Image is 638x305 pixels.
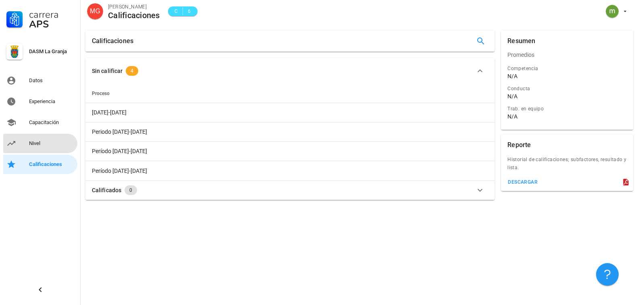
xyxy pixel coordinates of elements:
div: Historial de calificaciones; subfactores, resultado y lista. [501,156,633,176]
div: Calificaciones [92,31,133,52]
span: 0 [129,185,132,195]
div: N/A [507,73,517,80]
span: [DATE]-[DATE] [92,109,127,116]
span: Periodo [DATE]-[DATE] [92,129,147,135]
div: DASM La Granja [29,48,74,55]
div: [PERSON_NAME] [108,3,160,11]
div: Trab. en equipo [507,105,627,113]
span: Proceso [92,91,110,96]
div: avatar [87,3,103,19]
div: Carrera [29,10,74,19]
div: descargar [507,179,538,185]
div: Calificaciones [108,11,160,20]
button: descargar [504,176,541,188]
a: Calificaciones [3,155,77,174]
div: Nivel [29,140,74,147]
div: N/A [507,93,517,100]
div: Capacitación [29,119,74,126]
span: 4 [131,66,133,76]
div: Datos [29,77,74,84]
span: Período [DATE]-[DATE] [92,168,147,174]
div: Resumen [507,31,535,52]
a: Experiencia [3,92,77,111]
div: Promedios [501,45,633,64]
a: Nivel [3,134,77,153]
a: Capacitación [3,113,77,132]
div: avatar [606,5,619,18]
span: MG [90,3,100,19]
div: APS [29,19,74,29]
span: 6 [186,7,193,15]
div: Reporte [507,135,531,156]
div: Conducta [507,85,627,93]
div: Calificaciones [29,161,74,168]
div: Experiencia [29,98,74,105]
div: Competencia [507,64,627,73]
button: Sin calificar 4 [85,58,495,84]
span: C [173,7,179,15]
span: Período [DATE]-[DATE] [92,148,147,154]
div: Calificados [92,186,121,195]
a: Datos [3,71,77,90]
th: Proceso [85,84,495,103]
button: Calificados 0 [85,181,495,200]
div: Sin calificar [92,66,123,75]
div: N/A [507,113,517,120]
